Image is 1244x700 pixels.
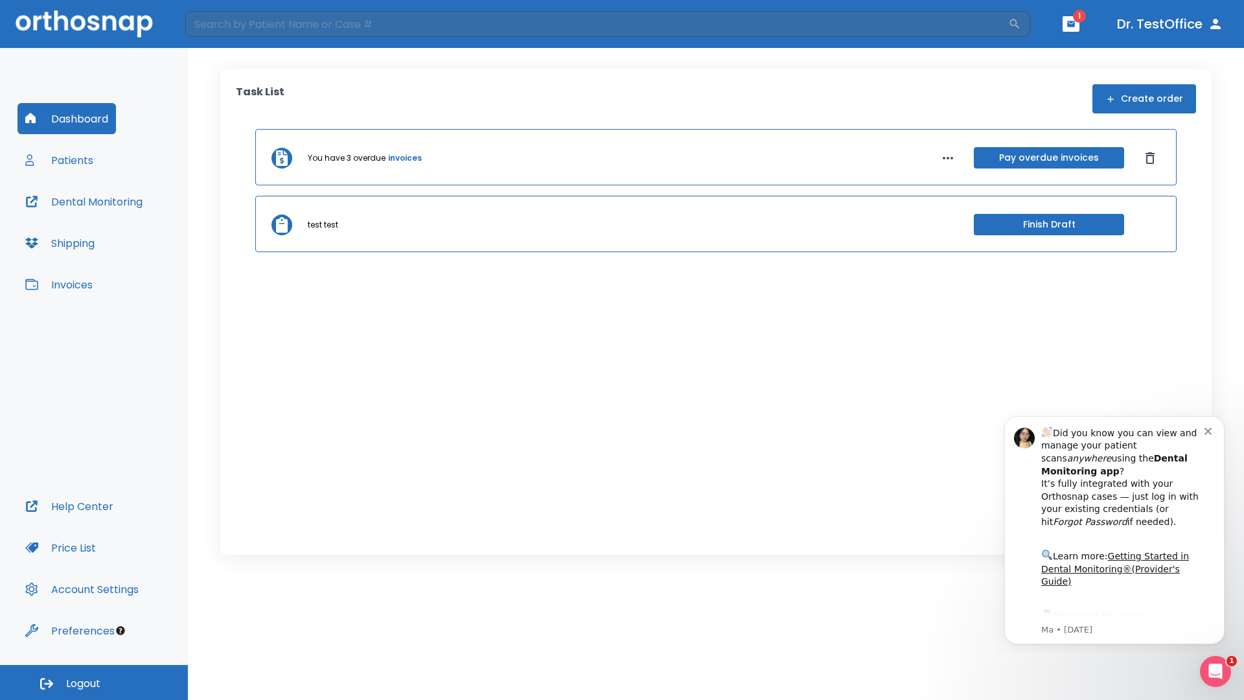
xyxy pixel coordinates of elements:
[17,227,102,259] button: Shipping
[388,152,422,164] a: invoices
[17,145,101,176] button: Patients
[1200,656,1231,687] iframe: Intercom live chat
[220,20,230,30] button: Dismiss notification
[66,677,100,691] span: Logout
[115,625,126,636] div: Tooltip anchor
[236,84,284,113] p: Task List
[56,204,220,270] div: Download the app: | ​ Let us know if you need help getting started!
[1140,148,1160,169] button: Dismiss
[17,574,146,605] button: Account Settings
[17,269,100,300] button: Invoices
[17,103,116,134] button: Dashboard
[56,220,220,231] p: Message from Ma, sent 7w ago
[185,11,1008,37] input: Search by Patient Name or Case #
[1227,656,1237,666] span: 1
[974,214,1124,235] button: Finish Draft
[17,532,104,563] button: Price List
[17,186,150,217] button: Dental Monitoring
[1073,10,1086,23] span: 1
[985,404,1244,652] iframe: Intercom notifications message
[308,219,338,231] p: test test
[16,10,153,37] img: Orthosnap
[56,207,172,230] a: App Store
[17,491,121,522] button: Help Center
[308,152,386,164] p: You have 3 overdue
[974,147,1124,169] button: Pay overdue invoices
[17,615,122,646] button: Preferences
[1092,84,1196,113] button: Create order
[1112,12,1228,36] button: Dr. TestOffice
